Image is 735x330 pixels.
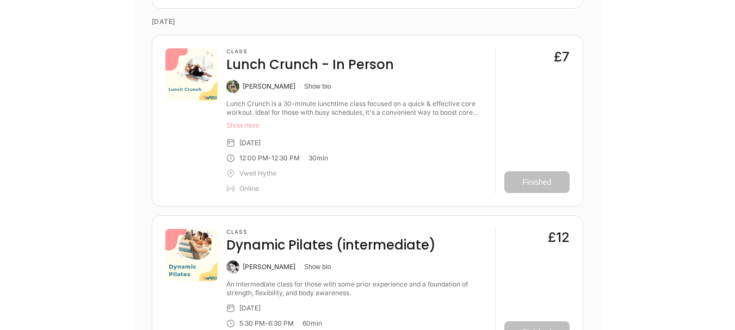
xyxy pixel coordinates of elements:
[165,48,218,101] img: 35661_Classdescriptionlogos4-1706801781870.png
[226,56,394,73] h4: Lunch Crunch - In Person
[226,260,239,273] img: Emily Bainbridge
[308,154,328,163] div: 30 min
[226,229,436,235] h3: Class
[239,319,265,328] div: 5:30 PM
[239,184,259,193] div: Online
[165,229,218,281] img: 35661_Classdescriptionlogos6-1707579412010.png
[304,82,331,91] button: Show bio
[554,48,570,66] div: £7
[226,48,394,55] h3: Class
[239,139,261,147] div: [DATE]
[243,263,295,271] div: [PERSON_NAME]
[268,319,294,328] div: 6:30 PM
[226,280,486,297] div: An intermediate class for those with some prior experience and a foundation of strength, flexibil...
[226,236,436,254] h4: Dynamic Pilates (intermediate)
[243,82,295,91] div: [PERSON_NAME]
[271,154,300,163] div: 12:30 PM
[239,169,276,178] div: Vwell Hythe
[304,263,331,271] button: Show bio
[265,319,268,328] div: -
[268,154,271,163] div: -
[239,304,261,313] div: [DATE]
[226,121,486,130] button: Show more
[302,319,322,328] div: 60 min
[226,80,239,93] img: Mel Eberlein-Scott
[226,99,486,117] div: Lunch Crunch is a 30-minute lunchtime class focused on a quick & effective core workout. Ideal fo...
[504,171,570,193] button: Finished
[548,229,570,246] div: £12
[239,154,268,163] div: 12:00 PM
[152,9,583,35] time: [DATE]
